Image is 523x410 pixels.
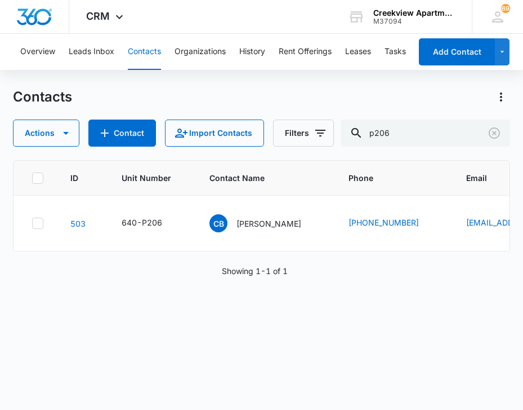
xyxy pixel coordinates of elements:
[236,218,301,230] p: [PERSON_NAME]
[373,17,455,25] div: account id
[13,89,72,105] h1: Contacts
[122,172,182,184] span: Unit Number
[209,214,321,232] div: Contact Name - Christina Benavidez - Select to Edit Field
[20,34,55,70] button: Overview
[86,10,110,22] span: CRM
[128,34,161,70] button: Contacts
[122,217,182,230] div: Unit Number - 640-P206 - Select to Edit Field
[345,34,371,70] button: Leases
[222,265,288,277] p: Showing 1-1 of 1
[273,120,334,147] button: Filters
[69,34,114,70] button: Leads Inbox
[385,34,406,70] button: Tasks
[501,4,510,13] div: notifications count
[373,8,455,17] div: account name
[341,120,510,147] input: Search Contacts
[348,172,423,184] span: Phone
[70,219,86,228] a: Navigate to contact details page for Christina Benavidez
[492,88,510,106] button: Actions
[485,124,503,142] button: Clear
[501,4,510,13] span: 69
[419,38,495,65] button: Add Contact
[165,120,264,147] button: Import Contacts
[70,172,78,184] span: ID
[348,217,439,230] div: Phone - (970) 836-0968 - Select to Edit Field
[88,120,156,147] button: Add Contact
[122,217,162,228] div: 640-P206
[13,120,79,147] button: Actions
[279,34,332,70] button: Rent Offerings
[348,217,419,228] a: [PHONE_NUMBER]
[209,172,305,184] span: Contact Name
[175,34,226,70] button: Organizations
[209,214,227,232] span: CB
[239,34,265,70] button: History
